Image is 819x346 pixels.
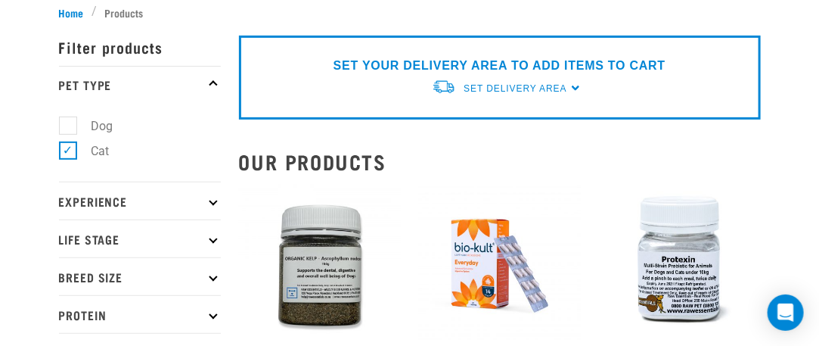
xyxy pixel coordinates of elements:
label: Cat [67,142,116,161]
span: Set Delivery Area [464,83,566,94]
h2: Our Products [239,150,761,173]
label: Dog [67,117,119,136]
p: Protein [59,295,221,333]
span: Home [59,5,84,20]
p: Pet Type [59,66,221,104]
p: Life Stage [59,220,221,257]
nav: breadcrumbs [59,5,761,20]
p: SET YOUR DELIVERY AREA TO ADD ITEMS TO CART [333,57,665,75]
div: Open Intercom Messenger [768,295,804,331]
p: Experience [59,182,221,220]
img: van-moving.png [432,79,456,95]
p: Filter products [59,28,221,66]
a: Home [59,5,92,20]
p: Breed Size [59,257,221,295]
